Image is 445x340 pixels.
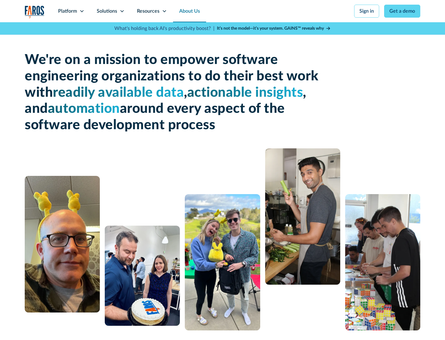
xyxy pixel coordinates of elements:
[185,194,260,330] img: A man and a woman standing next to each other.
[25,176,100,312] img: A man with glasses and a bald head wearing a yellow bunny headband.
[217,26,324,31] strong: It’s not the model—it’s your system. GAINS™ reveals why
[58,7,77,15] div: Platform
[114,25,214,32] p: What's holding back AI's productivity boost? |
[53,86,184,100] span: readily available data
[217,25,331,32] a: It’s not the model—it’s your system. GAINS™ reveals why
[25,52,321,134] h1: We're on a mission to empower software engineering organizations to do their best work with , , a...
[354,5,379,18] a: Sign in
[345,194,420,330] img: 5 people constructing a puzzle from Rubik's cubes
[97,7,117,15] div: Solutions
[25,6,44,18] a: home
[384,5,420,18] a: Get a demo
[25,6,44,18] img: Logo of the analytics and reporting company Faros.
[187,86,303,100] span: actionable insights
[265,148,340,285] img: man cooking with celery
[137,7,159,15] div: Resources
[48,102,120,116] span: automation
